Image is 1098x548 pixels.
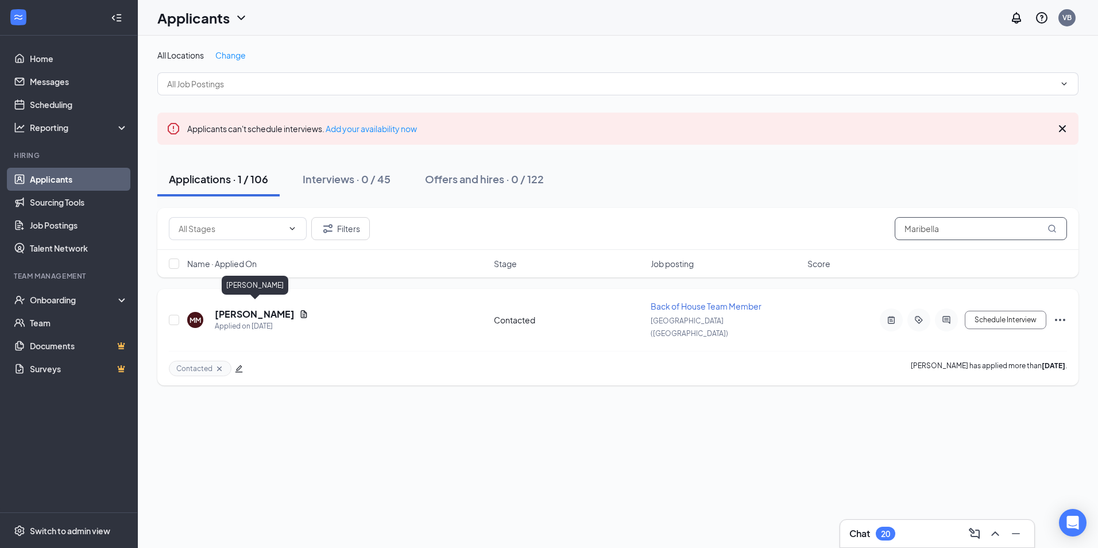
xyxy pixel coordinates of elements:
[157,50,204,60] span: All Locations
[30,525,110,537] div: Switch to admin view
[1042,361,1065,370] b: [DATE]
[849,527,870,540] h3: Chat
[326,124,417,134] a: Add your availability now
[30,334,128,357] a: DocumentsCrown
[288,224,297,233] svg: ChevronDown
[940,315,953,325] svg: ActiveChat
[911,361,1067,376] p: [PERSON_NAME] has applied more than .
[651,301,761,311] span: Back of House Team Member
[234,11,248,25] svg: ChevronDown
[215,308,295,321] h5: [PERSON_NAME]
[1007,524,1025,543] button: Minimize
[187,258,257,269] span: Name · Applied On
[651,258,694,269] span: Job posting
[30,237,128,260] a: Talent Network
[965,524,984,543] button: ComposeMessage
[311,217,370,240] button: Filter Filters
[169,172,268,186] div: Applications · 1 / 106
[1053,313,1067,327] svg: Ellipses
[30,93,128,116] a: Scheduling
[215,50,246,60] span: Change
[1047,224,1057,233] svg: MagnifyingGlass
[1059,509,1087,537] div: Open Intercom Messenger
[494,258,517,269] span: Stage
[881,529,890,539] div: 20
[187,124,417,134] span: Applicants can't schedule interviews.
[215,321,308,332] div: Applied on [DATE]
[1062,13,1072,22] div: VB
[14,294,25,306] svg: UserCheck
[222,276,288,295] div: [PERSON_NAME]
[965,311,1046,329] button: Schedule Interview
[30,191,128,214] a: Sourcing Tools
[1010,11,1023,25] svg: Notifications
[1060,79,1069,88] svg: ChevronDown
[14,271,126,281] div: Team Management
[167,78,1055,90] input: All Job Postings
[988,527,1002,541] svg: ChevronUp
[111,12,122,24] svg: Collapse
[30,214,128,237] a: Job Postings
[884,315,898,325] svg: ActiveNote
[30,294,118,306] div: Onboarding
[425,172,544,186] div: Offers and hires · 0 / 122
[912,315,926,325] svg: ActiveTag
[13,11,24,23] svg: WorkstreamLogo
[235,365,243,373] span: edit
[215,364,224,373] svg: Cross
[30,357,128,380] a: SurveysCrown
[299,310,308,319] svg: Document
[167,122,180,136] svg: Error
[303,172,391,186] div: Interviews · 0 / 45
[494,314,644,326] div: Contacted
[895,217,1067,240] input: Search in applications
[321,222,335,236] svg: Filter
[1056,122,1069,136] svg: Cross
[1009,527,1023,541] svg: Minimize
[968,527,981,541] svg: ComposeMessage
[986,524,1004,543] button: ChevronUp
[14,122,25,133] svg: Analysis
[30,70,128,93] a: Messages
[30,311,128,334] a: Team
[190,315,201,325] div: MM
[157,8,230,28] h1: Applicants
[176,364,212,373] span: Contacted
[30,47,128,70] a: Home
[14,525,25,537] svg: Settings
[14,150,126,160] div: Hiring
[179,222,283,235] input: All Stages
[1035,11,1049,25] svg: QuestionInfo
[30,168,128,191] a: Applicants
[30,122,129,133] div: Reporting
[651,317,728,338] span: [GEOGRAPHIC_DATA] ([GEOGRAPHIC_DATA])
[807,258,830,269] span: Score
